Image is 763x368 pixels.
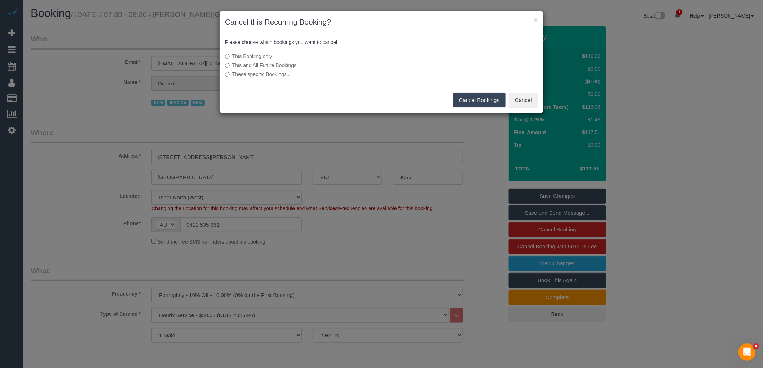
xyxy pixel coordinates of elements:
span: 4 [753,343,759,349]
label: These specific Bookings... [225,71,430,78]
label: This Booking only [225,53,430,60]
label: This and All Future Bookings [225,62,430,69]
iframe: Intercom live chat [738,343,756,361]
input: These specific Bookings... [225,72,230,77]
input: This Booking only [225,54,230,59]
button: Cancel Bookings [453,93,506,108]
p: Please choose which bookings you want to cancel: [225,39,538,46]
input: This and All Future Bookings [225,63,230,68]
button: × [534,16,538,23]
h3: Cancel this Recurring Booking? [225,17,538,27]
button: Cancel [509,93,538,108]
